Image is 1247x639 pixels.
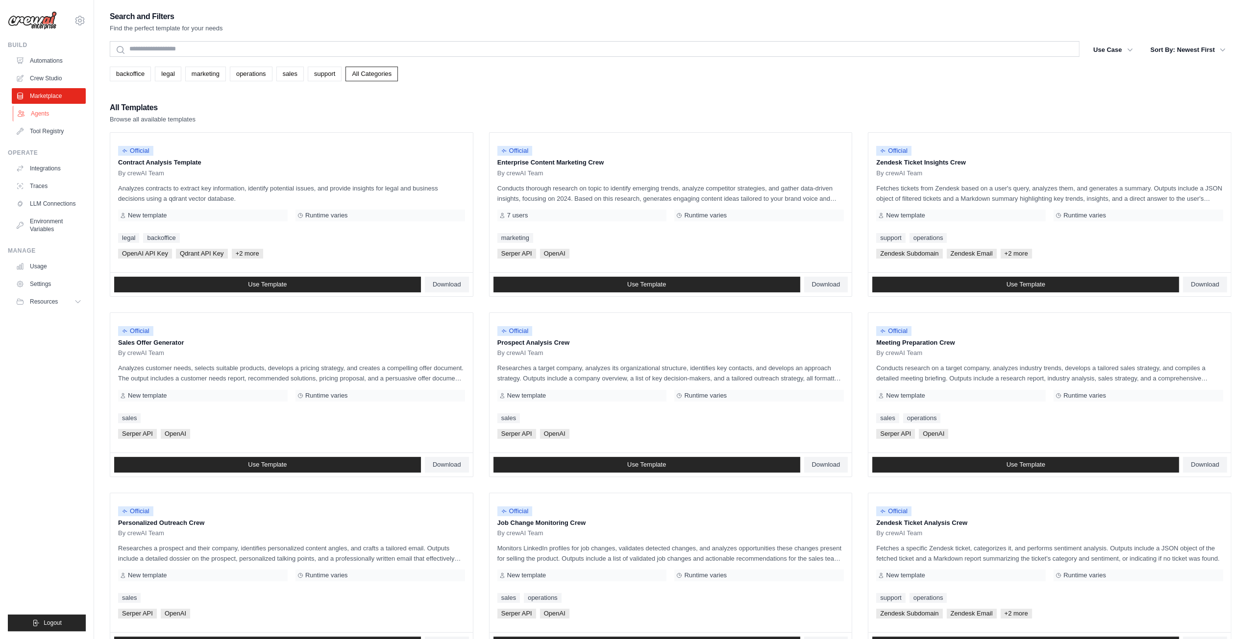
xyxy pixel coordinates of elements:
[947,609,997,618] span: Zendesk Email
[497,158,844,167] p: Enterprise Content Marketing Crew
[232,249,263,259] span: +2 more
[345,67,398,81] a: All Categories
[1001,609,1032,618] span: +2 more
[812,281,840,288] span: Download
[1006,281,1045,288] span: Use Template
[876,363,1223,383] p: Conducts research on a target company, analyzes industry trends, develops a tailored sales strate...
[872,277,1179,292] a: Use Template
[161,429,190,439] span: OpenAI
[493,277,800,292] a: Use Template
[118,429,157,439] span: Serper API
[1183,277,1227,292] a: Download
[110,24,223,33] p: Find the perfect template for your needs
[118,349,164,357] span: By crewAI Team
[876,593,905,603] a: support
[1087,41,1139,59] button: Use Case
[1191,281,1219,288] span: Download
[433,281,461,288] span: Download
[524,593,562,603] a: operations
[903,413,941,423] a: operations
[13,106,87,121] a: Agents
[248,281,287,288] span: Use Template
[12,213,86,237] a: Environment Variables
[118,158,465,167] p: Contract Analysis Template
[276,67,304,81] a: sales
[118,326,153,336] span: Official
[118,413,141,423] a: sales
[684,571,727,579] span: Runtime varies
[804,277,848,292] a: Download
[1001,249,1032,259] span: +2 more
[8,149,86,157] div: Operate
[12,276,86,292] a: Settings
[118,249,172,259] span: OpenAI API Key
[684,392,727,400] span: Runtime varies
[497,146,533,156] span: Official
[497,183,844,204] p: Conducts thorough research on topic to identify emerging trends, analyze competitor strategies, a...
[876,158,1223,167] p: Zendesk Ticket Insights Crew
[30,298,58,306] span: Resources
[12,196,86,212] a: LLM Connections
[185,67,226,81] a: marketing
[876,529,922,537] span: By crewAI Team
[497,609,536,618] span: Serper API
[497,593,520,603] a: sales
[947,249,997,259] span: Zendesk Email
[305,571,348,579] span: Runtime varies
[128,212,167,219] span: New template
[497,518,844,528] p: Job Change Monitoring Crew
[876,338,1223,348] p: Meeting Preparation Crew
[876,413,899,423] a: sales
[876,233,905,243] a: support
[118,338,465,348] p: Sales Offer Generator
[8,615,86,631] button: Logout
[627,461,666,469] span: Use Template
[305,392,348,400] span: Runtime varies
[909,233,947,243] a: operations
[12,123,86,139] a: Tool Registry
[876,506,911,516] span: Official
[128,571,167,579] span: New template
[919,429,948,439] span: OpenAI
[872,457,1179,473] a: Use Template
[118,543,465,564] p: Researches a prospect and their company, identifies personalized content angles, and crafts a tai...
[812,461,840,469] span: Download
[497,506,533,516] span: Official
[118,233,139,243] a: legal
[8,41,86,49] div: Build
[176,249,228,259] span: Qdrant API Key
[110,101,196,115] h2: All Templates
[876,518,1223,528] p: Zendesk Ticket Analysis Crew
[1063,392,1106,400] span: Runtime varies
[876,349,922,357] span: By crewAI Team
[886,392,925,400] span: New template
[118,363,465,383] p: Analyzes customer needs, selects suitable products, develops a pricing strategy, and creates a co...
[876,183,1223,204] p: Fetches tickets from Zendesk based on a user's query, analyzes them, and generates a summary. Out...
[497,363,844,383] p: Researches a target company, analyzes its organizational structure, identifies key contacts, and ...
[12,294,86,309] button: Resources
[1183,457,1227,473] a: Download
[886,212,925,219] span: New template
[12,53,86,69] a: Automations
[12,71,86,86] a: Crew Studio
[118,169,164,177] span: By crewAI Team
[118,506,153,516] span: Official
[684,212,727,219] span: Runtime varies
[305,212,348,219] span: Runtime varies
[876,249,942,259] span: Zendesk Subdomain
[110,10,223,24] h2: Search and Filters
[540,609,569,618] span: OpenAI
[12,161,86,176] a: Integrations
[886,571,925,579] span: New template
[12,178,86,194] a: Traces
[497,326,533,336] span: Official
[12,259,86,274] a: Usage
[909,593,947,603] a: operations
[161,609,190,618] span: OpenAI
[155,67,181,81] a: legal
[143,233,179,243] a: backoffice
[497,169,543,177] span: By crewAI Team
[118,529,164,537] span: By crewAI Team
[44,619,62,627] span: Logout
[497,429,536,439] span: Serper API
